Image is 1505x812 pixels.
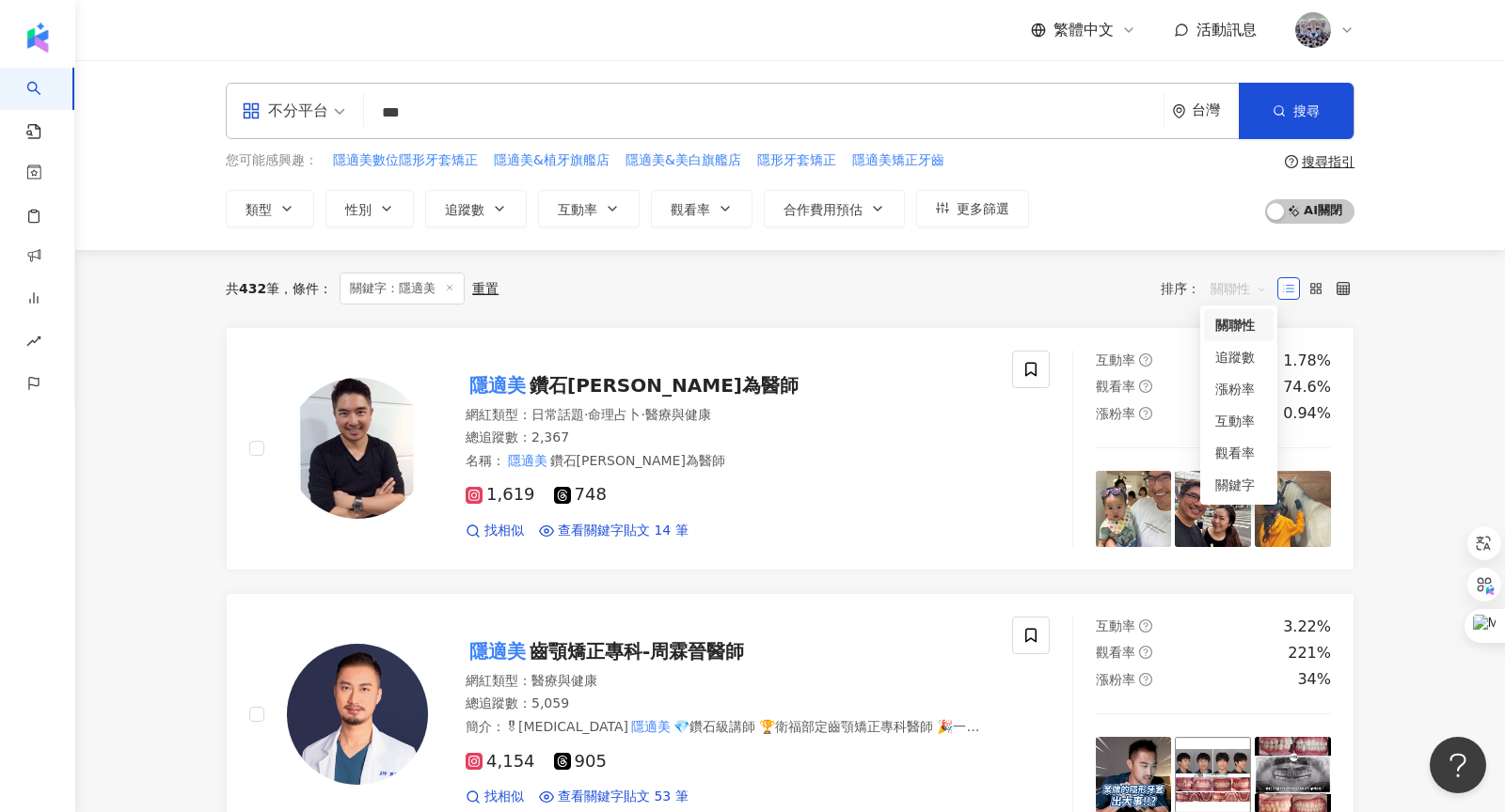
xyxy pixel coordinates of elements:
div: 互動率 [1215,411,1262,431]
button: 類型 [226,190,314,227]
span: 鑽石[PERSON_NAME]為醫師 [530,374,799,397]
span: 748 [554,485,607,505]
span: 4,154 [466,752,535,772]
mark: 隱適美 [505,450,550,471]
span: environment [1172,104,1186,118]
span: 漲粉率 [1096,406,1135,421]
img: KOL Avatar [287,644,428,785]
span: question-circle [1139,380,1152,393]
div: 追蹤數 [1204,341,1274,373]
iframe: Help Scout Beacon - Open [1430,737,1486,793]
span: 查看關鍵字貼文 53 筆 [558,788,689,806]
span: 💎鑽石級講師 🏆衛福部定齒顎矯正專科醫師 🎉一個對矯正癡迷的專科醫師～ #[GEOGRAPHIC_DATA][STREET_ADDRESS] #[GEOGRAPHIC_DATA][STREET_... [466,719,979,771]
span: · [641,407,644,422]
span: 432 [239,281,266,296]
span: 隱適美數位隱形牙套矯正 [333,151,478,170]
span: 觀看率 [1096,645,1135,660]
div: 排序： [1161,273,1277,304]
span: · [584,407,588,422]
span: 🎖[MEDICAL_DATA] [505,719,628,734]
span: 醫療與健康 [531,673,597,688]
div: 關聯性 [1204,309,1274,341]
button: 隱適美&美白旗艦店 [625,150,742,171]
span: question-circle [1139,407,1152,420]
span: 1,619 [466,485,535,505]
img: logo icon [23,23,53,53]
div: 追蹤數 [1215,347,1262,367]
span: 您可能感興趣： [226,151,318,170]
div: 關鍵字 [1215,475,1262,495]
span: 隱形牙套矯正 [757,151,836,170]
a: 找相似 [466,522,524,540]
img: KOL Avatar [287,378,428,519]
div: 3.22% [1283,617,1331,637]
button: 觀看率 [651,190,752,227]
span: 隱適美&植牙旗艦店 [494,151,610,170]
span: question-circle [1139,646,1152,659]
span: 漲粉率 [1096,672,1135,687]
span: question-circle [1139,673,1152,686]
div: 74.6% [1283,377,1331,398]
span: 日常話題 [531,407,584,422]
button: 隱適美&植牙旗艦店 [493,150,610,171]
div: 221% [1288,643,1331,664]
span: 名稱 ： [466,450,725,471]
div: 網紅類型 ： [466,406,990,425]
a: KOL Avatar隱適美鑽石[PERSON_NAME]為醫師網紅類型：日常話題·命理占卜·醫療與健康總追蹤數：2,367名稱：隱適美鑽石[PERSON_NAME]為醫師1,619748找相似查... [226,327,1354,570]
span: 905 [554,752,607,772]
div: 搜尋指引 [1302,154,1354,169]
span: 條件 ： [279,281,332,296]
span: 類型 [246,202,272,217]
span: 更多篩選 [957,201,1009,216]
span: 觀看率 [671,202,710,217]
a: 查看關鍵字貼文 14 筆 [539,522,689,540]
img: post-image [1175,471,1251,547]
span: 隱適美矯正牙齒 [852,151,944,170]
div: 漲粉率 [1215,379,1262,399]
button: 搜尋 [1239,83,1354,139]
mark: 隱適美 [466,370,530,400]
div: 不分平台 [242,96,328,126]
img: post-image [1096,471,1172,547]
span: question-circle [1139,619,1152,632]
div: 0.94% [1283,403,1331,424]
span: 追蹤數 [445,202,484,217]
img: post-image [1255,471,1331,547]
span: rise [26,322,41,365]
button: 更多篩選 [916,190,1029,227]
button: 合作費用預估 [764,190,905,227]
span: 互動率 [558,202,597,217]
a: search [26,68,64,141]
span: 找相似 [484,522,524,540]
span: 關聯性 [1211,273,1267,304]
div: 1.78% [1283,351,1331,371]
button: 隱適美矯正牙齒 [851,150,945,171]
span: 鑽石[PERSON_NAME]為醫師 [550,453,725,468]
div: 共 筆 [226,281,279,296]
span: 命理占卜 [588,407,641,422]
div: 重置 [472,281,499,296]
span: 找相似 [484,788,524,806]
button: 隱形牙套矯正 [756,150,837,171]
span: appstore [242,101,261,120]
span: 查看關鍵字貼文 14 筆 [558,522,689,540]
div: 網紅類型 ： [466,672,990,691]
span: 關鍵字：隱適美 [340,273,465,304]
div: 總追蹤數 ： 2,367 [466,429,990,447]
div: 34% [1297,669,1331,690]
span: 搜尋 [1293,103,1320,118]
span: 繁體中文 [1053,20,1114,40]
a: 找相似 [466,788,524,806]
span: question-circle [1285,155,1298,168]
div: 總追蹤數 ： 5,059 [466,695,990,713]
span: 互動率 [1096,618,1135,633]
div: 關聯性 [1215,315,1262,336]
button: 追蹤數 [425,190,527,227]
span: 觀看率 [1096,379,1135,394]
span: 隱適美&美白旗艦店 [626,151,741,170]
div: 漲粉率 [1204,373,1274,405]
button: 隱適美數位隱形牙套矯正 [332,150,479,171]
span: 合作費用預估 [784,202,863,217]
div: 台灣 [1192,102,1239,118]
img: Screen%20Shot%202021-07-26%20at%202.59.10%20PM%20copy.png [1295,12,1331,48]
